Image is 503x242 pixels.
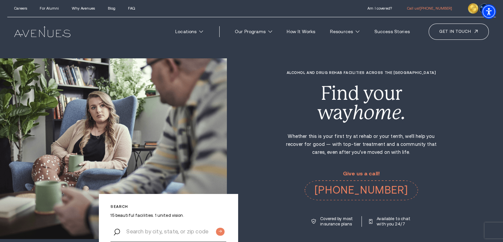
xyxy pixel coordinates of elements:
[229,26,278,38] a: Our Programs
[170,26,209,38] a: Locations
[482,4,496,19] div: Accessibility Menu
[40,6,59,10] a: For Alumni
[110,221,226,242] input: Search by city, state, or zip code
[110,205,226,209] p: Search
[281,26,321,38] a: How It Works
[72,6,95,10] a: Why Avenues
[429,24,489,39] a: Get in touch
[369,216,411,227] a: Available to chat with you 24/7
[407,6,452,10] a: call 866.953.2359
[311,216,355,227] a: Covered by most insurance plans
[285,71,437,75] h1: Alcohol and Drug Rehab Facilities across the [GEOGRAPHIC_DATA]
[14,6,27,10] a: Careers
[285,84,437,122] div: Find your way
[367,6,392,10] a: Am I covered?
[368,26,415,38] a: Success Stories
[216,228,225,236] input: Submit button
[110,213,226,218] p: 15 beautiful facilities. 1 united vision.
[353,101,405,124] i: home.
[285,132,437,156] p: Whether this is your first try at rehab or your tenth, we'll help you recover for good — with top...
[377,216,411,227] p: Available to chat with you 24/7
[108,6,115,10] a: Blog
[320,216,355,227] p: Covered by most insurance plans
[128,6,135,10] a: FAQ
[305,180,418,200] a: call 866.953.2359
[420,6,452,10] span: [PHONE_NUMBER]
[305,171,418,177] p: Give us a call!
[324,26,365,38] a: Resources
